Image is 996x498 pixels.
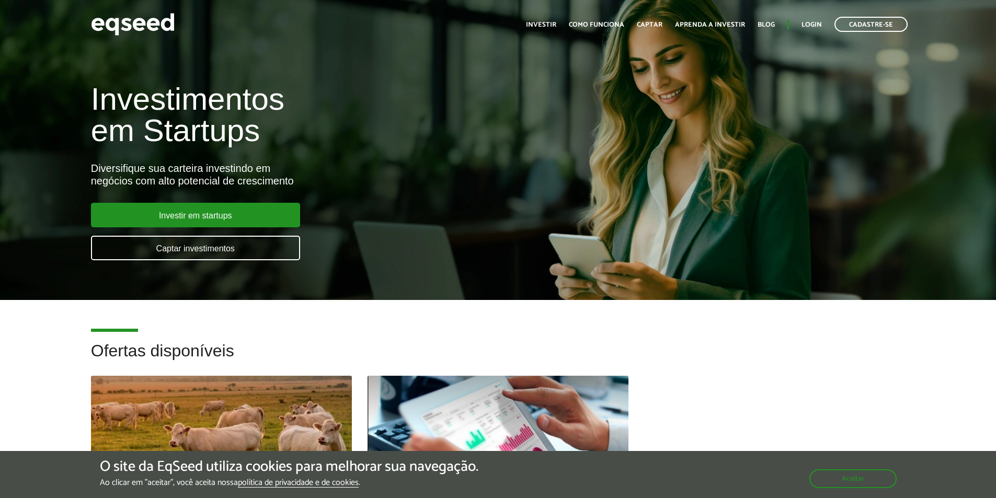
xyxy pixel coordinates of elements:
[675,21,745,28] a: Aprenda a investir
[637,21,662,28] a: Captar
[834,17,908,32] a: Cadastre-se
[91,162,574,187] div: Diversifique sua carteira investindo em negócios com alto potencial de crescimento
[569,21,624,28] a: Como funciona
[100,459,478,475] h5: O site da EqSeed utiliza cookies para melhorar sua navegação.
[100,478,478,488] p: Ao clicar em "aceitar", você aceita nossa .
[91,236,300,260] a: Captar investimentos
[91,84,574,146] h1: Investimentos em Startups
[238,479,359,488] a: política de privacidade e de cookies
[526,21,556,28] a: Investir
[91,342,906,376] h2: Ofertas disponíveis
[809,469,897,488] button: Aceitar
[802,21,822,28] a: Login
[91,203,300,227] a: Investir em startups
[91,10,175,38] img: EqSeed
[758,21,775,28] a: Blog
